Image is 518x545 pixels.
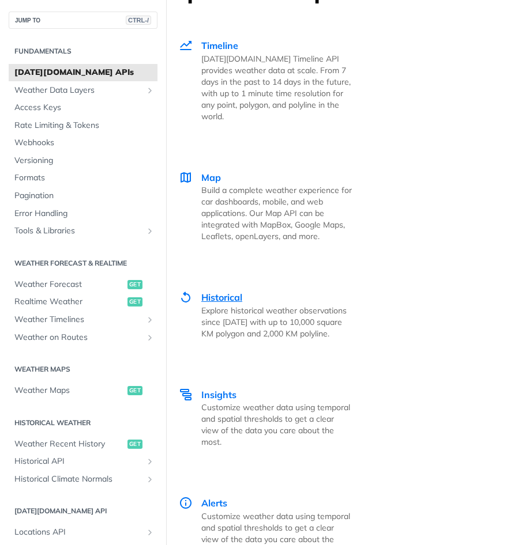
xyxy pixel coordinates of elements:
[9,187,157,205] a: Pagination
[179,388,193,402] img: Insights
[14,190,155,202] span: Pagination
[145,333,155,342] button: Show subpages for Weather on Routes
[201,172,221,183] span: Map
[127,297,142,306] span: get
[126,16,151,25] span: CTRL-/
[127,280,142,289] span: get
[14,474,142,485] span: Historical Climate Normals
[9,382,157,399] a: Weather Mapsget
[14,67,155,78] span: [DATE][DOMAIN_NAME] APIs
[9,46,157,56] h2: Fundamentals
[145,86,155,95] button: Show subpages for Weather Data Layers
[14,385,125,396] span: Weather Maps
[14,172,155,184] span: Formats
[9,276,157,293] a: Weather Forecastget
[9,117,157,134] a: Rate Limiting & Tokens
[201,53,352,122] p: [DATE][DOMAIN_NAME] Timeline API provides weather data at scale. From 7 days in the past to 14 da...
[9,311,157,328] a: Weather TimelinesShow subpages for Weather Timelines
[201,292,242,303] span: Historical
[166,364,365,472] a: Insights Insights Customize weather data using temporal and spatial thresholds to get a clear vie...
[9,152,157,169] a: Versioning
[166,146,365,267] a: Map Map Build a complete weather experience for car dashboards, mobile, and web applications. Our...
[179,171,193,184] img: Map
[9,64,157,81] a: [DATE][DOMAIN_NAME] APIs
[14,279,125,290] span: Weather Forecast
[145,528,155,537] button: Show subpages for Locations API
[145,226,155,236] button: Show subpages for Tools & Libraries
[9,506,157,516] h2: [DATE][DOMAIN_NAME] API
[14,314,142,326] span: Weather Timelines
[179,496,193,510] img: Alerts
[166,266,365,364] a: Historical Historical Explore historical weather observations since [DATE] with up to 10,000 squa...
[9,453,157,470] a: Historical APIShow subpages for Historical API
[201,184,352,242] p: Build a complete weather experience for car dashboards, mobile, and web applications. Our Map API...
[14,155,155,166] span: Versioning
[9,364,157,374] h2: Weather Maps
[14,102,155,113] span: Access Keys
[9,82,157,99] a: Weather Data LayersShow subpages for Weather Data Layers
[179,39,193,52] img: Timeline
[14,332,142,343] span: Weather on Routes
[14,225,142,237] span: Tools & Libraries
[9,418,157,428] h2: Historical Weather
[9,293,157,311] a: Realtime Weatherget
[201,389,237,400] span: Insights
[14,456,142,467] span: Historical API
[145,475,155,484] button: Show subpages for Historical Climate Normals
[9,134,157,152] a: Webhooks
[14,296,125,308] span: Realtime Weather
[14,527,142,538] span: Locations API
[14,120,155,131] span: Rate Limiting & Tokens
[9,205,157,222] a: Error Handling
[14,438,125,450] span: Weather Recent History
[145,315,155,324] button: Show subpages for Weather Timelines
[201,402,352,448] p: Customize weather data using temporal and spatial thresholds to get a clear view of the data you ...
[201,497,227,509] span: Alerts
[179,290,193,304] img: Historical
[145,457,155,466] button: Show subpages for Historical API
[14,208,155,219] span: Error Handling
[127,440,142,449] span: get
[201,40,238,51] span: Timeline
[9,524,157,541] a: Locations APIShow subpages for Locations API
[14,85,142,96] span: Weather Data Layers
[9,222,157,240] a: Tools & LibrariesShow subpages for Tools & Libraries
[14,137,155,149] span: Webhooks
[9,258,157,268] h2: Weather Forecast & realtime
[9,436,157,453] a: Weather Recent Historyget
[166,14,365,146] a: Timeline Timeline [DATE][DOMAIN_NAME] Timeline API provides weather data at scale. From 7 days in...
[9,169,157,187] a: Formats
[9,12,157,29] button: JUMP TOCTRL-/
[9,329,157,346] a: Weather on RoutesShow subpages for Weather on Routes
[201,305,352,339] p: Explore historical weather observations since [DATE] with up to 10,000 square KM polygon and 2,00...
[9,99,157,116] a: Access Keys
[127,386,142,395] span: get
[9,471,157,488] a: Historical Climate NormalsShow subpages for Historical Climate Normals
